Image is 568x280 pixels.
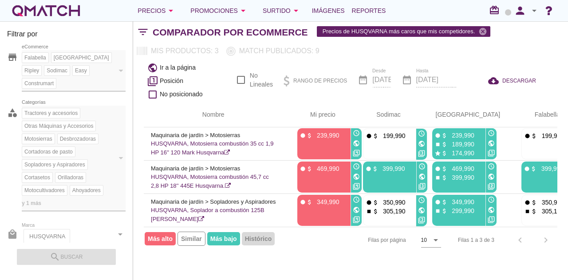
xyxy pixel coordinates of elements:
p: 305,190 [379,207,406,216]
i: arrow_drop_down [430,235,441,245]
i: arrow_drop_down [529,5,540,16]
i: fiber_manual_record [524,133,531,139]
span: Histórico [242,232,275,245]
span: Orilladoras [55,174,86,181]
i: filter_3 [418,183,426,190]
i: filter_1 [488,150,495,157]
i: stop [434,208,441,214]
p: 399,990 [537,164,564,173]
i: fiber_manual_record [524,199,531,206]
i: filter_3 [418,150,425,157]
th: Nombre: Not sorted. [140,103,286,127]
span: Sodimac [44,67,70,75]
i: fiber_manual_record [300,132,306,139]
i: check_box_outline_blank [147,89,158,100]
button: Precios [130,2,183,20]
i: attach_money [372,208,379,215]
i: star [434,150,441,157]
span: Más alto [145,232,176,245]
i: arrow_drop_down [166,5,176,16]
span: Falabella [22,54,48,62]
p: 239,990 [448,131,474,140]
i: public [353,206,360,213]
i: fiber_manual_record [365,166,372,172]
a: white-qmatch-logo [11,2,82,20]
i: stop [434,174,441,181]
span: y 1 más [22,199,41,208]
button: Promociones [183,2,256,20]
span: Sopladores y Aspiradores [22,161,87,169]
i: access_time [353,130,360,137]
p: 199,990 [537,131,564,140]
i: access_time [418,130,425,137]
p: 199,990 [379,131,406,140]
i: filter_4 [353,150,360,157]
th: Paris: Not sorted. Activate to sort ascending. [418,103,511,127]
i: public [418,207,425,214]
a: Imágenes [308,2,348,20]
p: 399,990 [448,173,474,182]
div: Filas por página [279,227,441,253]
i: cloud_download [488,75,502,86]
i: fiber_manual_record [300,199,306,205]
i: attach_money [441,166,448,172]
span: [GEOGRAPHIC_DATA] [51,54,111,62]
span: Precios de HUSQVARNA más caros que mis competidores. [317,24,490,39]
i: store [7,52,18,63]
button: Surtido [256,2,308,20]
label: No Lineales [250,71,273,89]
i: filter_2 [488,183,495,190]
i: access_time [418,163,426,170]
span: Cortadoras de pasto [22,148,75,156]
i: arrow_drop_down [291,5,301,16]
i: attach_money [441,174,448,181]
p: 174,990 [448,149,474,158]
i: public [488,173,495,180]
i: public [418,140,425,147]
i: access_time [353,163,360,170]
i: filter_4 [353,216,360,223]
i: attach_money [306,166,313,172]
p: 189,990 [448,140,474,149]
span: No posicionado [160,90,203,99]
div: Precios [138,5,176,16]
span: Imágenes [312,5,345,16]
i: attach_money [306,199,313,205]
a: Reportes [348,2,390,20]
i: fiber_manual_record [366,133,372,139]
i: arrow_drop_down [238,5,248,16]
i: filter_1 [147,76,158,87]
i: filter_1 [488,216,495,223]
a: HUSQVARNA, Motosierra combustión 35 cc 1,9 HP 16'' 120 Mark Husqvarna [151,140,273,156]
i: public [353,140,360,147]
i: access_time [353,196,360,203]
i: cancel [478,27,487,36]
i: attach_money [531,199,537,206]
span: Similar [177,232,205,246]
i: stop [434,141,441,148]
p: 239,990 [313,131,339,140]
i: attach_money [531,133,537,139]
span: Easy [73,67,89,75]
h3: Filtrar por [7,29,126,43]
span: Construmart [22,79,56,87]
span: Otras Máquinas y Accesorios [22,122,95,130]
div: Promociones [190,5,248,16]
div: Filas 1 a 3 de 3 [458,236,494,244]
i: access_time [488,196,495,203]
p: 305,190 [537,207,564,216]
i: attach_money [441,199,448,205]
i: attach_money [441,208,448,214]
i: fiber_manual_record [524,166,530,172]
p: Maquinaria de jardín > Motosierras [151,131,276,140]
i: attach_money [441,132,448,139]
span: Más bajo [207,232,240,245]
span: Motosierras [22,135,55,143]
i: attach_money [372,166,379,172]
span: Ripley [22,67,41,75]
i: redeem [489,5,503,16]
p: 469,990 [448,164,474,173]
p: 399,990 [379,164,405,173]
